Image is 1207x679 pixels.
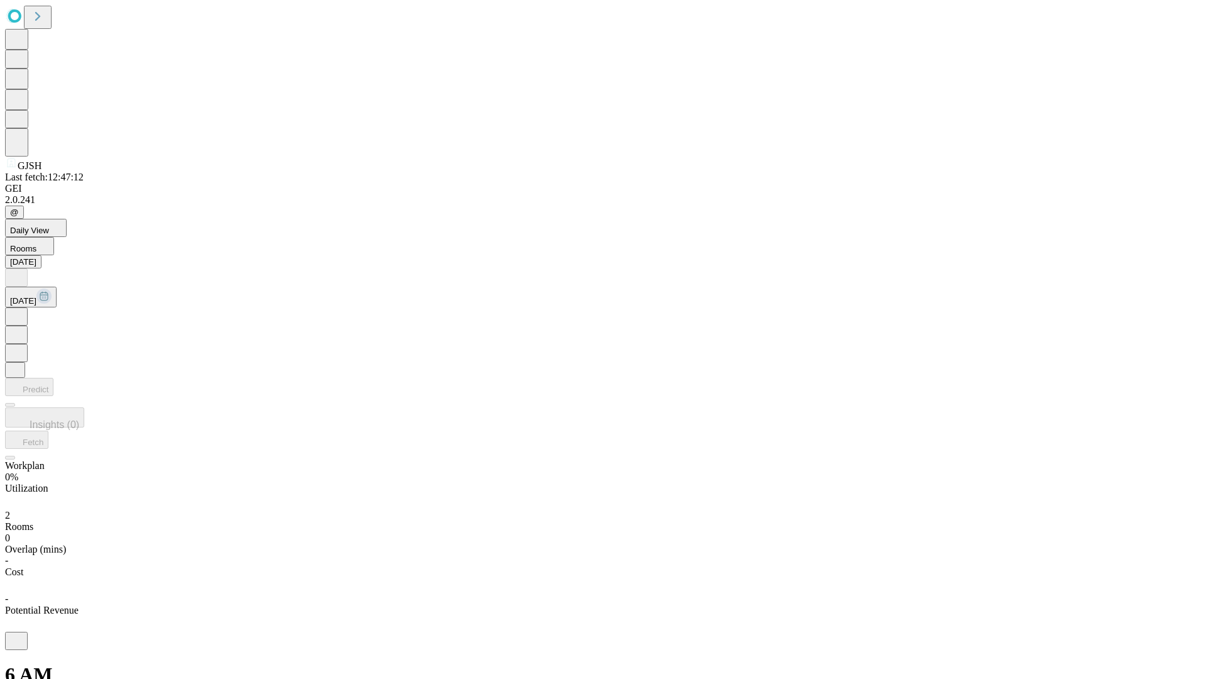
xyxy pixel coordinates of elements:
button: @ [5,206,24,219]
button: Insights (0) [5,407,84,428]
span: GJSH [18,160,41,171]
span: Rooms [10,244,36,253]
button: [DATE] [5,287,57,307]
span: - [5,555,8,566]
span: Insights (0) [30,419,79,430]
button: Rooms [5,237,54,255]
button: Predict [5,378,53,396]
span: Last fetch: 12:47:12 [5,172,84,182]
span: - [5,593,8,604]
span: Overlap (mins) [5,544,66,555]
button: Fetch [5,431,48,449]
span: Daily View [10,226,49,235]
span: @ [10,207,19,217]
span: Cost [5,566,23,577]
span: Utilization [5,483,48,494]
span: Potential Revenue [5,605,79,616]
span: Rooms [5,521,33,532]
button: [DATE] [5,255,41,268]
span: [DATE] [10,296,36,306]
span: 0% [5,472,18,482]
div: GEI [5,183,1202,194]
div: 2.0.241 [5,194,1202,206]
span: 2 [5,510,10,521]
span: 0 [5,533,10,543]
span: Workplan [5,460,45,471]
button: Daily View [5,219,67,237]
